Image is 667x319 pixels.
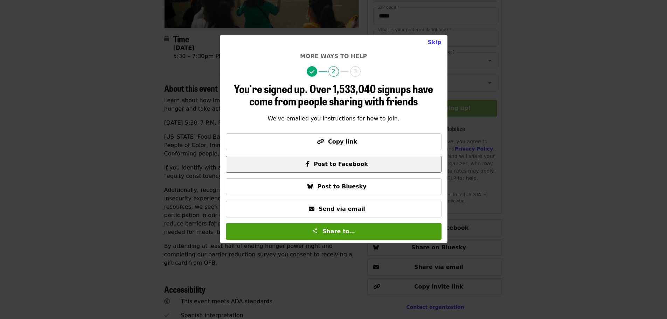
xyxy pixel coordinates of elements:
[226,178,442,195] button: Post to Bluesky
[249,80,433,109] span: Over 1,533,040 signups have come from people sharing with friends
[300,53,367,60] span: More ways to help
[312,228,318,234] img: Share
[226,156,442,173] button: Post to Facebook
[309,206,314,212] i: envelope icon
[226,133,442,150] button: Copy link
[310,69,314,75] i: check icon
[268,115,399,122] span: We've emailed you instructions for how to join.
[322,228,355,235] span: Share to…
[307,183,313,190] i: bluesky icon
[319,206,365,212] span: Send via email
[226,201,442,217] button: Send via email
[422,35,447,49] button: Close
[350,66,361,77] span: 3
[317,183,366,190] span: Post to Bluesky
[317,138,324,145] i: link icon
[314,161,368,167] span: Post to Facebook
[226,223,442,240] button: Share to…
[234,80,308,97] span: You're signed up.
[306,161,310,167] i: facebook-f icon
[328,66,339,77] span: 2
[328,138,357,145] span: Copy link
